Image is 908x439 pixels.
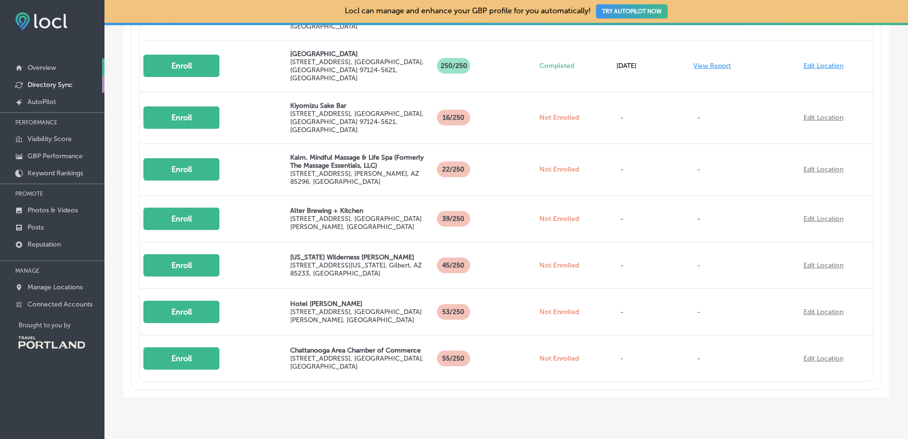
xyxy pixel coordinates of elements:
[437,304,470,320] p: 53 /250
[616,156,638,183] p: -
[143,301,219,323] button: Enroll
[693,298,796,325] p: -
[290,153,429,170] p: Kalm. Mindful Massage & Life Spa (Formerly The Massage Essentials, LLC)
[28,283,83,291] p: Manage Locations
[28,135,72,143] p: Visibility Score
[290,346,429,354] p: Chattanooga Area Chamber of Commerce
[437,58,470,74] p: 250 /250
[290,50,429,58] p: [GEOGRAPHIC_DATA]
[616,205,638,232] p: -
[693,156,796,183] p: -
[693,104,796,131] p: -
[437,110,470,125] p: 16 /250
[437,162,470,177] p: 22 /250
[290,300,429,308] p: Hotel [PERSON_NAME]
[437,211,470,227] p: 39 /250
[539,215,609,223] p: Not Enrolled
[28,64,56,72] p: Overview
[437,258,470,273] p: 45 /250
[693,205,796,232] p: -
[28,240,61,248] p: Reputation
[804,354,843,363] a: Edit Location
[290,110,429,134] p: [STREET_ADDRESS] , [GEOGRAPHIC_DATA], [GEOGRAPHIC_DATA] 97124-5621, [GEOGRAPHIC_DATA]
[539,308,609,316] p: Not Enrolled
[290,102,429,110] p: Kiyomizu Sake Bar
[804,215,843,223] a: Edit Location
[143,208,219,230] button: Enroll
[28,98,56,106] p: AutoPilot
[596,4,668,19] button: TRY AUTOPILOT NOW
[19,322,104,329] p: Brought to you by
[539,261,609,269] p: Not Enrolled
[616,104,638,131] p: -
[28,81,73,89] p: Directory Sync
[28,152,83,160] p: GBP Performance
[143,347,219,370] button: Enroll
[143,158,219,181] button: Enroll
[143,106,219,129] button: Enroll
[290,253,429,261] p: [US_STATE] Wilderness [PERSON_NAME]
[693,345,796,372] p: -
[290,261,429,277] p: [STREET_ADDRESS][US_STATE] , Gilbert, AZ 85233, [GEOGRAPHIC_DATA]
[28,300,93,308] p: Connected Accounts
[804,114,843,122] a: Edit Location
[19,336,85,349] img: Travel Portland
[804,308,843,316] a: Edit Location
[290,354,429,371] p: [STREET_ADDRESS] , [GEOGRAPHIC_DATA], [GEOGRAPHIC_DATA]
[539,165,609,173] p: Not Enrolled
[143,254,219,277] button: Enroll
[290,207,429,215] p: Alter Brewing + Kitchen
[693,62,731,70] a: View Report
[804,62,843,70] a: Edit Location
[539,354,609,363] p: Not Enrolled
[437,351,470,366] p: 55 /250
[804,261,843,269] a: Edit Location
[804,165,843,173] a: Edit Location
[143,55,219,77] button: Enroll
[28,206,78,214] p: Photos & Videos
[290,215,429,231] p: [STREET_ADDRESS] , [GEOGRAPHIC_DATA][PERSON_NAME], [GEOGRAPHIC_DATA]
[28,169,83,177] p: Keyword Rankings
[15,12,67,30] img: fda3e92497d09a02dc62c9cd864e3231.png
[616,252,638,279] p: -
[613,52,690,79] div: [DATE]
[539,114,609,122] p: Not Enrolled
[539,62,609,70] p: Completed
[290,308,429,324] p: [STREET_ADDRESS] , [GEOGRAPHIC_DATA][PERSON_NAME], [GEOGRAPHIC_DATA]
[693,252,796,279] p: -
[28,223,44,231] p: Posts
[290,58,429,82] p: [STREET_ADDRESS] , [GEOGRAPHIC_DATA], [GEOGRAPHIC_DATA] 97124-5621, [GEOGRAPHIC_DATA]
[616,298,638,325] p: -
[290,170,429,186] p: [STREET_ADDRESS] , [PERSON_NAME], AZ 85296, [GEOGRAPHIC_DATA]
[616,345,638,372] p: -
